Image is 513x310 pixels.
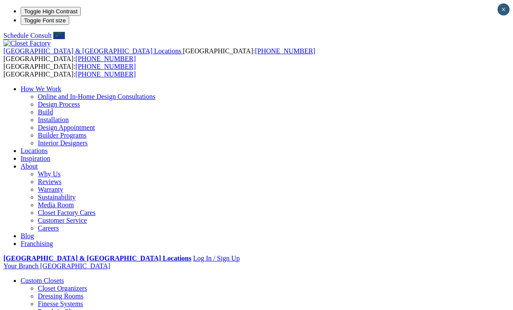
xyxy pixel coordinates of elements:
span: Toggle Font size [24,17,66,24]
a: Inspiration [21,155,50,162]
button: Toggle Font size [21,16,69,25]
a: Careers [38,224,59,232]
a: Installation [38,116,69,123]
a: About [21,163,38,170]
span: Toggle High Contrast [24,8,77,15]
a: Online and In-Home Design Consultations [38,93,156,100]
a: Design Appointment [38,124,95,131]
a: Log In / Sign Up [193,255,239,262]
a: [GEOGRAPHIC_DATA] & [GEOGRAPHIC_DATA] Locations [3,255,191,262]
span: [GEOGRAPHIC_DATA] & [GEOGRAPHIC_DATA] Locations [3,47,181,55]
a: Custom Closets [21,277,64,284]
span: Your Branch [3,262,38,270]
a: Reviews [38,178,61,185]
a: [PHONE_NUMBER] [255,47,315,55]
a: Why Us [38,170,61,178]
a: Closet Factory Cares [38,209,95,216]
a: Customer Service [38,217,87,224]
a: Blog [21,232,34,239]
a: Interior Designers [38,139,88,147]
a: Design Process [38,101,80,108]
span: [GEOGRAPHIC_DATA] [40,262,110,270]
a: Builder Programs [38,132,86,139]
a: Build [38,108,53,116]
a: Sustainability [38,193,76,201]
a: Dressing Rooms [38,292,83,300]
button: Close [498,3,510,15]
a: Finesse Systems [38,300,83,307]
a: [PHONE_NUMBER] [76,63,136,70]
img: Closet Factory [3,40,51,47]
a: Your Branch [GEOGRAPHIC_DATA] [3,262,110,270]
a: [PHONE_NUMBER] [76,71,136,78]
a: Closet Organizers [38,285,87,292]
span: [GEOGRAPHIC_DATA]: [GEOGRAPHIC_DATA]: [3,47,315,62]
a: Call [53,32,65,39]
a: Media Room [38,201,74,209]
button: Toggle High Contrast [21,7,81,16]
a: [GEOGRAPHIC_DATA] & [GEOGRAPHIC_DATA] Locations [3,47,183,55]
a: Warranty [38,186,63,193]
a: Locations [21,147,48,154]
span: [GEOGRAPHIC_DATA]: [GEOGRAPHIC_DATA]: [3,63,136,78]
a: Franchising [21,240,53,247]
a: Schedule Consult [3,32,52,39]
a: [PHONE_NUMBER] [76,55,136,62]
a: How We Work [21,85,61,92]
